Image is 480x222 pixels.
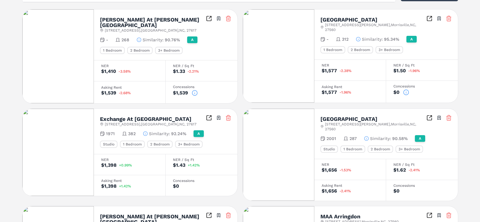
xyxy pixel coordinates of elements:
div: NER / Sq Ft [393,63,451,67]
span: -2.41% [339,189,351,193]
div: 3+ Bedroom [175,141,203,148]
h2: Exchange At [GEOGRAPHIC_DATA] [100,116,191,122]
span: -2.38% [339,69,352,73]
span: 2001 [326,135,336,142]
div: A [194,130,204,137]
span: Similarity : [362,36,383,42]
div: Concessions [173,85,230,89]
h2: [PERSON_NAME] At [PERSON_NAME][GEOGRAPHIC_DATA] [100,17,206,28]
div: $1,539 [101,91,116,95]
div: NER [101,64,158,68]
div: $1.50 [393,68,406,73]
div: $0 [173,184,179,189]
div: Concessions [173,179,230,183]
div: NER [101,158,158,162]
div: 1 Bedroom [120,141,145,148]
a: Inspect Comparables [426,15,432,22]
div: $0 [393,90,399,95]
div: 3+ Bedroom [396,145,423,153]
div: 2 Bedroom [348,46,373,53]
span: +1.42% [119,184,131,188]
div: $1,410 [101,69,116,74]
div: $0 [393,189,399,193]
a: Inspect Comparables [426,115,432,121]
div: 3+ Bedroom [376,46,403,53]
span: 90.58% [392,135,408,142]
div: $1,656 [322,168,337,172]
div: Asking Rent [101,179,158,183]
div: 1 Bedroom [100,47,125,54]
a: Inspect Comparables [206,115,212,121]
div: Asking Rent [322,85,379,89]
span: 95.34% [384,36,399,42]
span: - [326,36,329,42]
span: 312 [342,36,349,42]
div: 2 Bedroom [127,47,153,54]
div: 3+ Bedroom [155,47,183,54]
h2: MAA Arringdon [320,214,360,219]
div: NER / Sq Ft [393,163,451,166]
span: [STREET_ADDRESS] , [GEOGRAPHIC_DATA] , NC , 27617 [105,28,197,33]
span: [STREET_ADDRESS] , [GEOGRAPHIC_DATA] , NC , 27617 [105,122,197,127]
div: Asking Rent [101,86,158,89]
div: 2 Bedroom [147,141,173,148]
div: Asking Rent [322,184,379,187]
span: 268 [121,37,129,43]
span: 287 [349,135,357,142]
div: 2 Bedroom [368,145,393,153]
a: Inspect Comparables [426,212,432,218]
span: 90.76% [165,37,180,43]
div: $1,656 [322,189,337,193]
span: Similarity : [149,131,170,137]
div: NER [322,63,379,67]
div: NER / Sq Ft [173,158,230,162]
span: -1.96% [408,69,420,73]
span: Similarity : [143,37,164,43]
div: $1.33 [173,69,185,74]
span: 1971 [106,131,115,137]
h2: [GEOGRAPHIC_DATA] [320,17,377,22]
span: -1.96% [339,91,351,94]
span: -3.58% [118,70,131,73]
span: [STREET_ADDRESS][PERSON_NAME] , Morrisville , NC , 27560 [325,122,426,131]
div: A [406,36,417,43]
a: Inspect Comparables [206,212,212,218]
div: A [187,36,197,43]
div: Concessions [393,84,451,88]
span: -2.41% [409,168,420,172]
div: NER [322,163,379,166]
div: $1.62 [393,168,406,172]
span: -2.21% [187,70,199,73]
span: 382 [128,131,136,137]
h2: [GEOGRAPHIC_DATA] [320,116,377,122]
div: Concessions [393,184,451,187]
span: -1.53% [339,168,351,172]
div: $1,398 [101,184,117,189]
div: $1,577 [322,90,337,95]
span: +0.99% [119,163,132,167]
div: 1 Bedroom [320,46,345,53]
div: $1.43 [173,163,185,168]
span: 92.24% [171,131,186,137]
span: +1.42% [188,163,200,167]
span: - [106,37,108,43]
div: Studio [320,145,338,153]
div: NER / Sq Ft [173,64,230,68]
span: Similarity : [370,135,391,142]
div: $1,539 [173,91,188,95]
div: 1 Bedroom [340,145,365,153]
span: -2.68% [119,91,131,95]
a: Inspect Comparables [206,15,212,22]
div: A [415,135,425,142]
div: $1,398 [101,163,117,168]
span: [STREET_ADDRESS][PERSON_NAME] , Morrisville , NC , 27560 [325,22,426,32]
div: Studio [100,141,118,148]
div: $1,577 [322,68,337,73]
